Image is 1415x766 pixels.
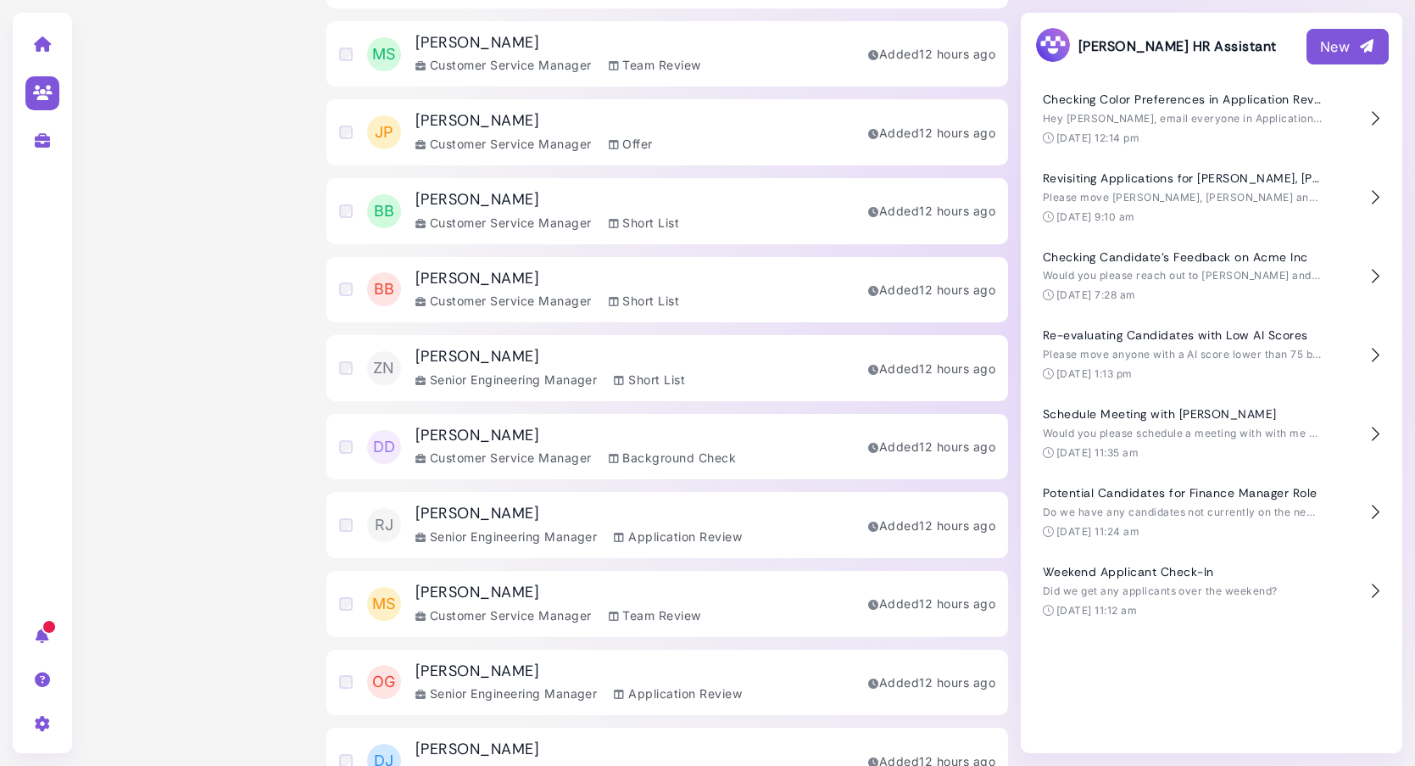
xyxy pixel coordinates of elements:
time: [DATE] 1:13 pm [1056,367,1133,380]
span: BB [367,272,401,306]
h3: [PERSON_NAME] [415,348,685,366]
button: Checking Color Preferences in Application Review Hey [PERSON_NAME], email everyone in Application... [1034,80,1389,159]
span: Did we get any applicants over the weekend? [1043,584,1278,597]
time: [DATE] 11:24 am [1056,525,1139,538]
time: Sep 09, 2025 [919,675,995,690]
div: Customer Service Manager [415,607,592,624]
span: DD [367,430,401,464]
div: New [1320,36,1375,57]
button: Checking Candidate's Feedback on Acme Inc Would you please reach out to [PERSON_NAME] and see how... [1034,238,1389,316]
div: Team Review [609,56,701,74]
span: MS [367,37,401,71]
time: Sep 09, 2025 [919,596,995,611]
div: Added [868,202,995,220]
h3: [PERSON_NAME] [415,427,736,445]
h3: [PERSON_NAME] [415,663,742,681]
div: Added [868,124,995,142]
h3: [PERSON_NAME] [415,505,742,523]
div: Team Review [609,607,701,624]
span: JP [367,115,401,149]
div: Short List [609,292,680,310]
span: OG [367,665,401,699]
time: [DATE] 9:10 am [1056,210,1135,223]
h4: Checking Candidate's Feedback on Acme Inc [1043,250,1323,265]
h3: [PERSON_NAME] [415,741,701,759]
time: Sep 09, 2025 [919,439,995,454]
span: BB [367,194,401,228]
div: Senior Engineering Manager [415,685,597,702]
div: Customer Service Manager [415,135,592,153]
h4: Checking Color Preferences in Application Review [1043,92,1323,107]
div: Added [868,674,995,691]
div: Added [868,360,995,377]
h4: Schedule Meeting with [PERSON_NAME] [1043,407,1323,422]
div: Customer Service Manager [415,56,592,74]
button: New [1306,29,1389,64]
div: Background Check [609,449,737,467]
h4: Revisiting Applications for [PERSON_NAME], [PERSON_NAME], [PERSON_NAME], and [PERSON_NAME] [1043,171,1323,186]
div: Added [868,595,995,612]
h3: [PERSON_NAME] [415,270,679,288]
h3: [PERSON_NAME] [415,584,701,602]
div: Customer Service Manager [415,292,592,310]
div: Senior Engineering Manager [415,528,597,545]
button: Weekend Applicant Check-In Did we get any applicants over the weekend? [DATE] 11:12 am [1034,552,1389,631]
h4: Weekend Applicant Check-In [1043,565,1323,579]
time: Sep 09, 2025 [919,47,995,61]
div: Short List [609,214,680,232]
time: Sep 09, 2025 [919,361,995,376]
div: Customer Service Manager [415,449,592,467]
time: [DATE] 12:14 pm [1056,131,1139,144]
time: [DATE] 11:12 am [1056,604,1137,617]
h4: Re-evaluating Candidates with Low AI Scores [1043,328,1323,343]
div: Added [868,517,995,534]
div: Added [868,438,995,456]
h3: [PERSON_NAME] [415,34,701,53]
button: Re-evaluating Candidates with Low AI Scores Please move anyone with a AI score lower than 75 back... [1034,316,1389,394]
h4: Potential Candidates for Finance Manager Role [1043,486,1323,500]
div: Short List [614,371,685,389]
time: Sep 09, 2025 [919,126,995,140]
h3: [PERSON_NAME] HR Assistant [1034,26,1276,66]
time: Sep 09, 2025 [919,518,995,533]
div: Application Review [614,528,742,545]
span: ZN [367,351,401,385]
div: Customer Service Manager [415,214,592,232]
button: Potential Candidates for Finance Manager Role Do we have any candidates not currently on the new ... [1034,473,1389,552]
h3: [PERSON_NAME] [415,191,679,210]
h3: [PERSON_NAME] [415,112,653,131]
span: MS [367,587,401,621]
time: Sep 09, 2025 [919,282,995,297]
div: Application Review [614,685,742,702]
time: Sep 09, 2025 [919,204,995,218]
div: Offer [609,135,653,153]
div: Added [868,45,995,63]
div: Added [868,281,995,299]
button: Revisiting Applications for [PERSON_NAME], [PERSON_NAME], [PERSON_NAME], and [PERSON_NAME] Please... [1034,159,1389,238]
button: Schedule Meeting with [PERSON_NAME] Would you please schedule a meeting with with me and [PERSON_... [1034,394,1389,473]
time: [DATE] 7:28 am [1056,288,1136,301]
time: [DATE] 11:35 am [1056,446,1139,459]
span: RJ [367,508,401,542]
div: Senior Engineering Manager [415,371,597,389]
